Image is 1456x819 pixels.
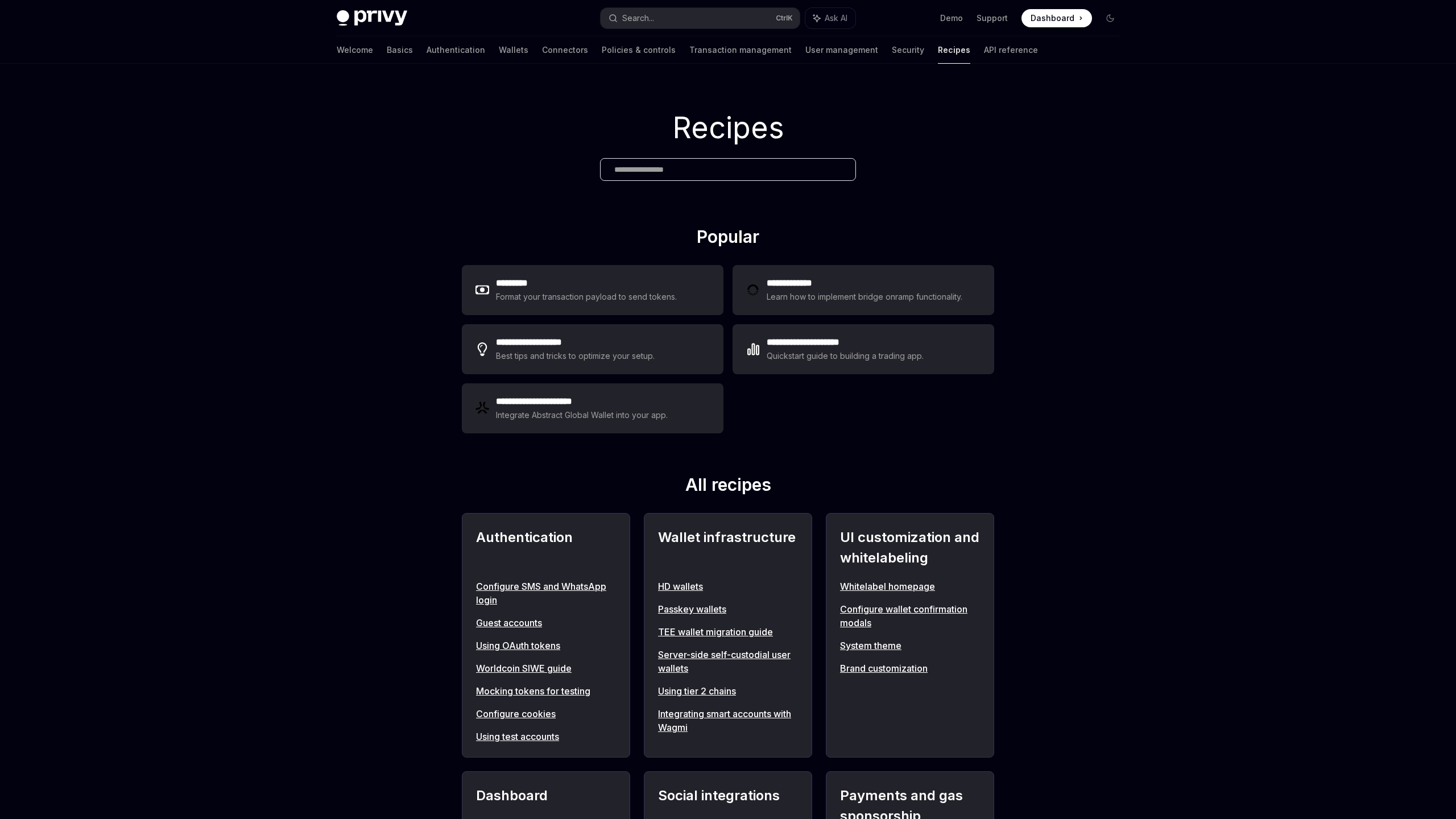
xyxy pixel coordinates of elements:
a: API reference [984,36,1038,64]
div: Search... [622,11,654,25]
a: Brand customization [840,661,980,675]
a: Support [977,13,1008,24]
a: Mocking tokens for testing [476,684,616,698]
a: Whitelabel homepage [840,580,980,593]
a: Connectors [542,36,588,64]
button: Ask AI [805,8,855,28]
button: Toggle dark mode [1101,9,1119,27]
a: Using OAuth tokens [476,639,616,652]
a: Dashboard [1021,9,1092,27]
a: Using test accounts [476,730,616,743]
a: Passkey wallets [658,602,798,616]
span: Dashboard [1031,13,1074,24]
div: Integrate Abstract Global Wallet into your app. [496,408,668,422]
a: Guest accounts [476,616,616,630]
div: Best tips and tricks to optimize your setup. [496,349,655,363]
a: HD wallets [658,580,798,593]
a: Recipes [938,36,970,64]
a: Wallets [499,36,528,64]
a: Using tier 2 chains [658,684,798,698]
a: User management [805,36,878,64]
h2: All recipes [462,474,994,499]
a: Configure wallet confirmation modals [840,602,980,630]
h2: Popular [462,226,994,251]
h2: Authentication [476,527,616,568]
a: **** ****Format your transaction payload to send tokens. [462,265,723,315]
button: Search...CtrlK [601,8,800,28]
a: Configure SMS and WhatsApp login [476,580,616,607]
img: dark logo [337,10,407,26]
a: Welcome [337,36,373,64]
h2: Wallet infrastructure [658,527,798,568]
a: Server-side self-custodial user wallets [658,648,798,675]
a: TEE wallet migration guide [658,625,798,639]
span: Ask AI [825,13,847,24]
a: Authentication [427,36,485,64]
div: Quickstart guide to building a trading app. [767,349,924,363]
span: Ctrl K [776,14,793,23]
h2: UI customization and whitelabeling [840,527,980,568]
a: Security [892,36,924,64]
a: Demo [940,13,963,24]
a: Configure cookies [476,707,616,721]
div: Learn how to implement bridge onramp functionality. [767,290,962,304]
a: Integrating smart accounts with Wagmi [658,707,798,734]
a: Basics [387,36,413,64]
a: Transaction management [689,36,792,64]
a: System theme [840,639,980,652]
a: **** **** ***Learn how to implement bridge onramp functionality. [733,265,994,315]
div: Format your transaction payload to send tokens. [496,290,677,304]
a: Policies & controls [602,36,676,64]
a: Worldcoin SIWE guide [476,661,616,675]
